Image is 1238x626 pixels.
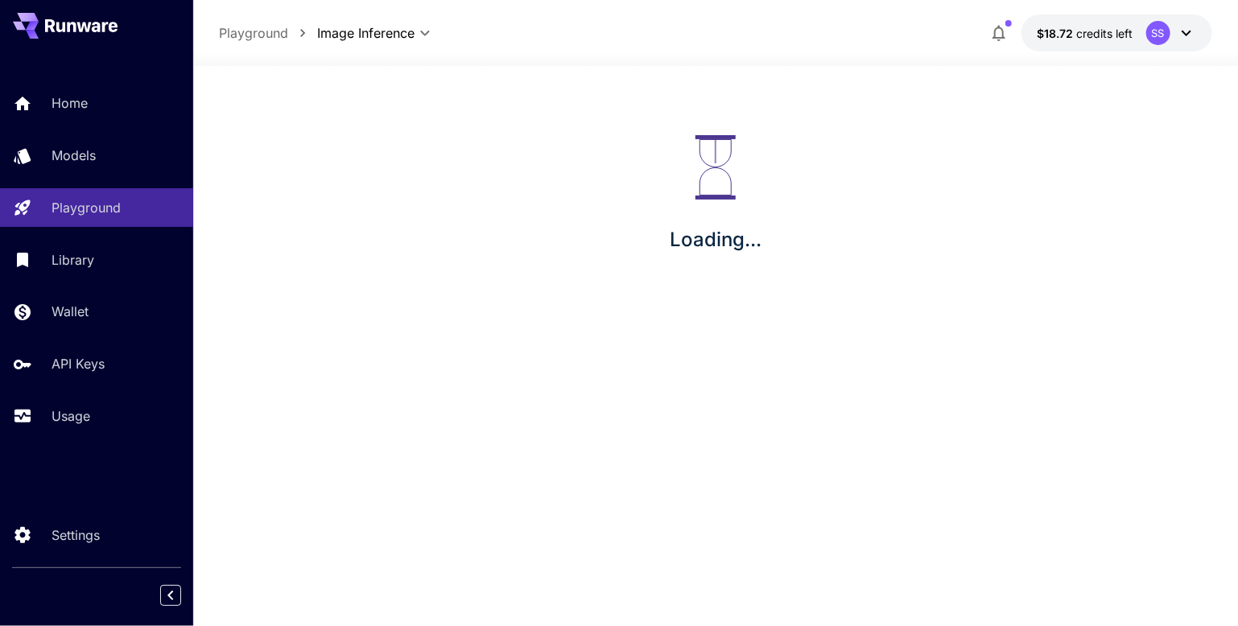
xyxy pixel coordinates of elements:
[1021,14,1212,51] button: $18.71615SS
[1038,25,1133,42] div: $18.71615
[52,250,94,270] p: Library
[1077,27,1133,40] span: credits left
[52,146,96,165] p: Models
[1146,21,1170,45] div: SS
[52,525,100,545] p: Settings
[670,225,761,254] p: Loading...
[219,23,288,43] a: Playground
[317,23,415,43] span: Image Inference
[52,93,88,113] p: Home
[160,585,181,606] button: Collapse sidebar
[52,302,89,321] p: Wallet
[219,23,317,43] nav: breadcrumb
[52,354,105,373] p: API Keys
[52,198,121,217] p: Playground
[52,406,90,426] p: Usage
[172,581,193,610] div: Collapse sidebar
[1038,27,1077,40] span: $18.72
